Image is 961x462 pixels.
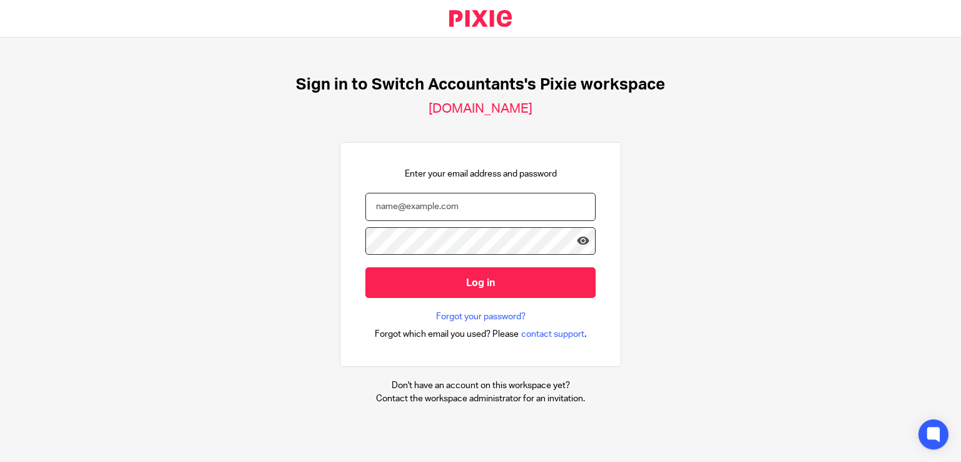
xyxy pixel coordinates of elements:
[375,328,519,341] span: Forgot which email you used? Please
[521,328,584,341] span: contact support
[376,379,585,392] p: Don't have an account on this workspace yet?
[375,327,587,341] div: .
[429,101,532,117] h2: [DOMAIN_NAME]
[436,311,526,323] a: Forgot your password?
[296,75,665,95] h1: Sign in to Switch Accountants's Pixie workspace
[376,393,585,405] p: Contact the workspace administrator for an invitation.
[405,168,557,180] p: Enter your email address and password
[365,193,596,221] input: name@example.com
[365,267,596,298] input: Log in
